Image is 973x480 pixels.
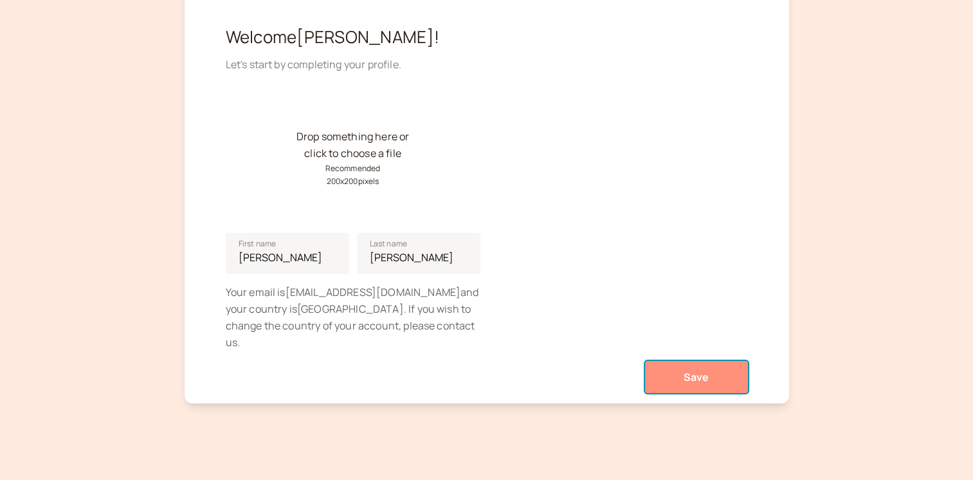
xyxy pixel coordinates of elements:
button: Save [645,361,748,393]
div: Let's start by completing your profile. [226,57,748,73]
input: Last name [357,233,480,274]
small: Recommended 200 x 200 pixels [325,162,381,187]
iframe: Chat Widget [909,418,973,480]
div: Your email is [EMAIL_ADDRESS][DOMAIN_NAME] and your country is [GEOGRAPHIC_DATA] . If you wish to... [226,284,480,351]
h2: Welcome [PERSON_NAME] ! [226,27,748,46]
span: First name [239,237,277,250]
input: First name [226,233,349,274]
span: Last name [370,237,407,250]
span: Save [684,370,709,384]
div: Drop something here or click to choose a file [289,94,417,223]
